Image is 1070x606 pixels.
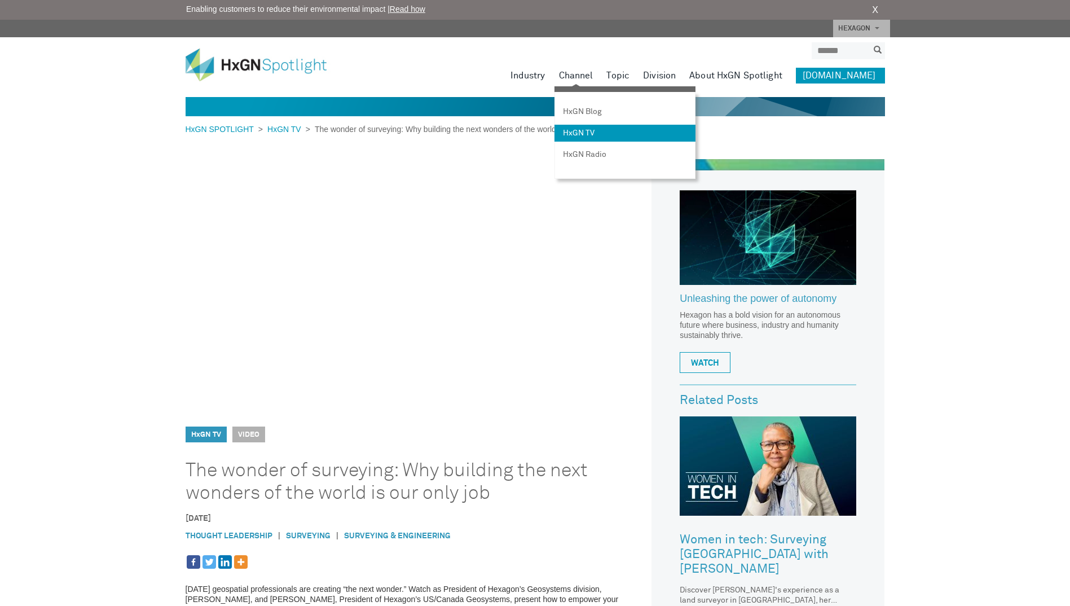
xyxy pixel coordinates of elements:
[187,555,200,569] a: Facebook
[186,159,646,418] div: Vidyard media player
[680,524,856,585] a: Women in tech: Surveying [GEOGRAPHIC_DATA] with [PERSON_NAME]
[680,416,856,516] img: Women in tech: Surveying South Africa with Tumeka Bikitsha
[680,190,856,285] img: Hexagon_CorpVideo_Pod_RR_2.jpg
[643,68,676,84] a: Division
[689,68,782,84] a: About HxGN Spotlight
[833,20,890,37] a: HEXAGON
[186,159,646,418] iframe: (H-1164) The Wonder of Surveying: Why Building the Next Wonders of the World is Our Only Job
[186,459,614,504] h1: The wonder of surveying: Why building the next wonders of the world is our only job
[263,125,306,134] a: HxGN TV
[331,530,344,542] span: |
[310,125,607,134] span: The wonder of surveying: Why building the next wonders of the world is our only job
[191,431,221,438] a: HxGN TV
[186,515,211,522] time: [DATE]
[680,310,856,340] p: Hexagon has a bold vision for an autonomous future where business, industry and humanity sustaina...
[202,555,216,569] a: Twitter
[559,68,593,84] a: Channel
[680,352,730,373] a: WATCH
[218,555,232,569] a: Linkedin
[554,125,695,142] a: HxGN TV
[680,394,856,407] h3: Related Posts
[234,555,248,569] a: More
[872,3,878,17] a: X
[554,146,695,163] a: HxGN Radio
[510,68,545,84] a: Industry
[554,103,695,120] a: HxGN Blog
[186,49,344,81] img: HxGN Spotlight
[186,125,258,134] a: HxGN SPOTLIGHT
[232,427,265,442] span: Video
[186,3,425,15] span: Enabling customers to reduce their environmental impact |
[286,532,331,540] a: Surveying
[186,532,272,540] a: Thought Leadership
[186,124,607,135] div: > >
[390,5,425,14] a: Read how
[796,68,885,84] a: [DOMAIN_NAME]
[344,532,451,540] a: Surveying & Engineering
[272,530,286,542] span: |
[680,293,856,310] a: Unleashing the power of autonomy
[680,585,856,605] div: Discover [PERSON_NAME]'s experience as a land surveyor in [GEOGRAPHIC_DATA], her embrace of techn...
[606,68,629,84] a: Topic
